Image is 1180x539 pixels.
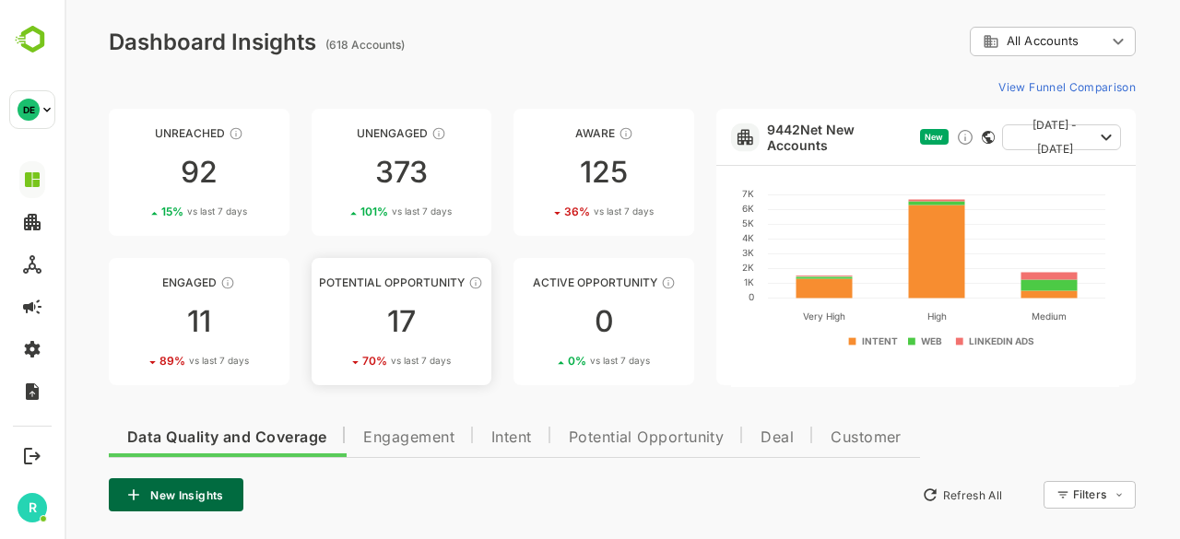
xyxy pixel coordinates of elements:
[18,99,40,121] div: DE
[679,276,690,287] text: 1K
[299,430,390,445] span: Engagement
[702,122,848,153] a: 9442Net New Accounts
[18,493,47,522] div: R
[596,275,611,290] div: These accounts have open opportunities which might be at any of the Sales Stages
[19,443,44,468] button: Logout
[696,430,729,445] span: Deal
[926,72,1071,101] button: View Funnel Comparison
[1009,487,1042,501] div: Filters
[247,258,428,385] a: Potential OpportunityThese accounts are MQAs and can be passed on to Inside Sales1770%vs last 7 days
[942,34,1014,48] span: All Accounts
[766,430,837,445] span: Customer
[967,311,1002,322] text: Medium
[891,128,910,146] div: Discover new ICP-fit accounts showing engagement — via intent surges, anonymous website visits, L...
[849,480,946,510] button: Refresh All
[367,126,382,141] div: These accounts have not shown enough engagement and need nurturing
[44,158,225,187] div: 92
[9,22,56,57] img: BambooboxLogoMark.f1c84d78b4c51b1a7b5f700c9845e183.svg
[684,291,690,302] text: 0
[449,109,630,236] a: AwareThese accounts have just entered the buying cycle and need further nurturing12536%vs last 7 ...
[44,109,225,236] a: UnreachedThese accounts have not been engaged with for a defined time period9215%vs last 7 days
[860,132,879,142] span: New
[327,205,387,218] span: vs last 7 days
[863,311,882,322] text: High
[525,354,585,368] span: vs last 7 days
[678,247,690,258] text: 3K
[97,205,183,218] div: 15 %
[678,232,690,243] text: 4K
[247,275,428,289] div: Potential Opportunity
[503,354,585,368] div: 0 %
[247,158,428,187] div: 373
[678,203,690,214] text: 6K
[296,205,387,218] div: 101 %
[917,131,930,144] div: This card does not support filter and segments
[44,258,225,385] a: EngagedThese accounts are warm, further nurturing would qualify them to MQAs1189%vs last 7 days
[904,335,970,346] text: LINKEDIN ADS
[44,29,252,55] div: Dashboard Insights
[427,430,467,445] span: Intent
[44,126,225,140] div: Unreached
[500,205,589,218] div: 36 %
[44,275,225,289] div: Engaged
[95,354,184,368] div: 89 %
[952,113,1029,161] span: [DATE] - [DATE]
[857,335,879,346] text: WEB
[123,205,183,218] span: vs last 7 days
[261,38,346,52] ag: (618 Accounts)
[44,307,225,336] div: 11
[554,126,569,141] div: These accounts have just entered the buying cycle and need further nurturing
[449,258,630,385] a: Active OpportunityThese accounts have open opportunities which might be at any of the Sales Stage...
[504,430,660,445] span: Potential Opportunity
[905,24,1071,60] div: All Accounts
[449,158,630,187] div: 125
[449,275,630,289] div: Active Opportunity
[449,126,630,140] div: Aware
[1007,478,1071,511] div: Filters
[247,109,428,236] a: UnengagedThese accounts have not shown enough engagement and need nurturing373101%vs last 7 days
[156,275,171,290] div: These accounts are warm, further nurturing would qualify them to MQAs
[738,311,781,322] text: Very High
[164,126,179,141] div: These accounts have not been engaged with for a defined time period
[918,33,1042,50] div: All Accounts
[678,217,690,228] text: 5K
[678,188,690,199] text: 7K
[449,307,630,336] div: 0
[63,430,262,445] span: Data Quality and Coverage
[529,205,589,218] span: vs last 7 days
[247,126,428,140] div: Unengaged
[124,354,184,368] span: vs last 7 days
[938,124,1056,150] button: [DATE] - [DATE]
[44,478,179,511] button: New Insights
[678,262,690,273] text: 2K
[404,275,419,290] div: These accounts are MQAs and can be passed on to Inside Sales
[298,354,386,368] div: 70 %
[326,354,386,368] span: vs last 7 days
[247,307,428,336] div: 17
